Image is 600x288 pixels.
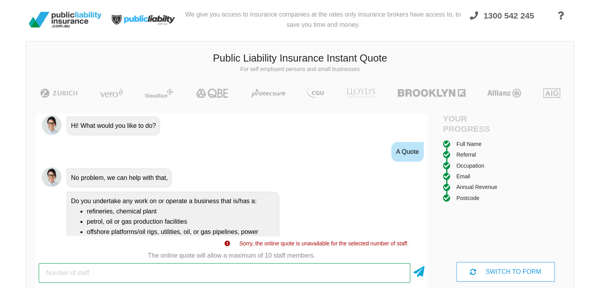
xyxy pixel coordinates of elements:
input: Number of staff [39,263,410,283]
img: Public Liability Insurance Light [105,3,183,36]
h4: Your Progress [443,114,506,133]
img: Brooklyn | Public Liability Insurance [394,88,468,98]
img: Allianz | Public Liability Insurance [483,88,525,98]
div: Annual Revenue [456,183,497,191]
div: Postcode [456,194,479,202]
li: petrol, oil or gas production facilities [87,217,275,227]
span: 1300 542 245 [484,11,534,20]
img: Public Liability Insurance [26,9,105,31]
img: AIG | Public Liability Insurance [540,88,563,98]
li: offshore platforms/oil rigs, utilities, oil, or gas pipelines, power station, silo's, vacant land... [87,227,275,258]
li: refineries, chemical plant [87,206,275,217]
div: Referral [456,150,476,159]
a: 1300 542 245 [463,6,541,36]
img: Vero | Public Liability Insurance [96,88,127,98]
p: For self employed persons and small businesses [32,65,568,73]
img: QBE | Public Liability Insurance [191,88,234,98]
div: We give you access to insurance companies at the rates only insurance brokers have access to, to ... [183,3,463,36]
img: LLOYD's | Public Liability Insurance [342,88,380,98]
h3: Public Liability Insurance Instant Quote [32,51,568,65]
div: Email [456,172,470,181]
img: Steadfast | Public Liability Insurance [142,88,176,98]
div: Occupation [456,161,484,170]
p: The online quote will allow a maximum of 10 staff members. [36,251,428,260]
span: Sorry, the online quote is unavailable for the selected number of staff. [239,240,409,247]
div: Hi! What would you like to do? [67,116,160,135]
div: Full Name [456,140,482,148]
img: Protecsure | Public Liability Insurance [249,88,288,98]
div: No problem, we can help with that, [67,168,172,187]
img: Chatbot | PLI [42,167,62,187]
img: CGU | Public Liability Insurance [303,88,327,98]
div: A Quote [391,142,424,162]
img: Zurich | Public Liability Insurance [37,88,81,98]
div: SWITCH TO FORM [456,262,554,282]
img: Chatbot | PLI [42,115,62,135]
